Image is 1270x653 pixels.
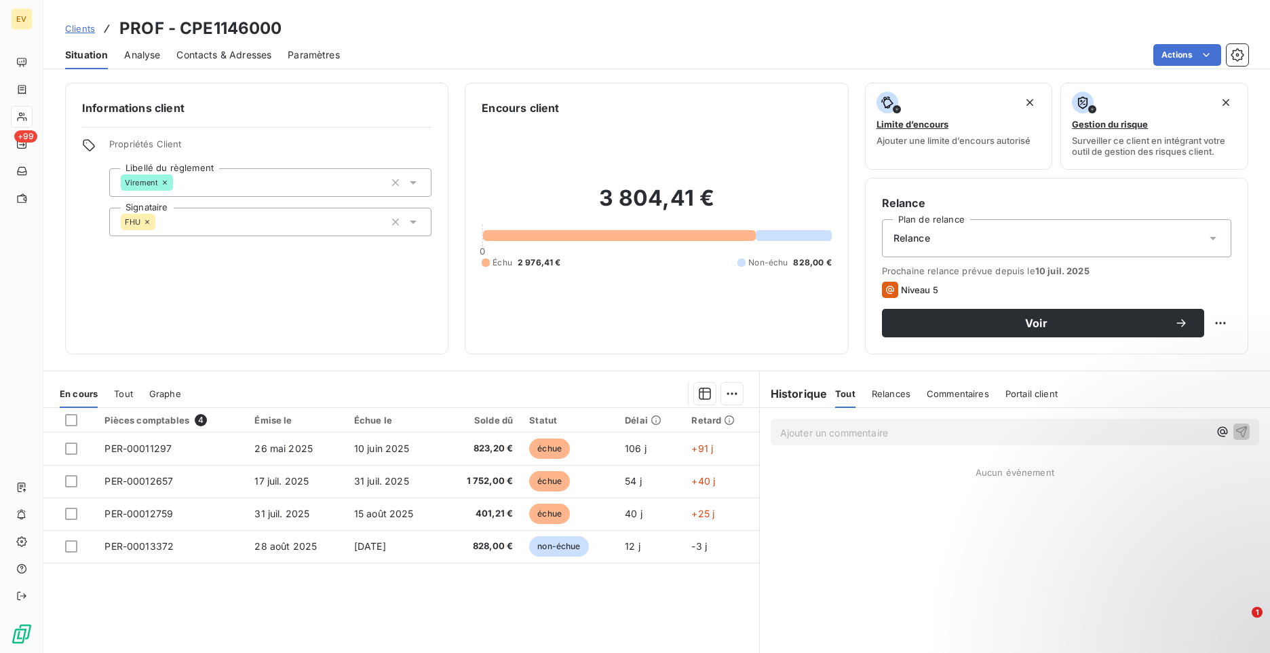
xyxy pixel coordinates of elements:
[65,48,108,62] span: Situation
[877,135,1031,146] span: Ajouter une limite d’encours autorisé
[254,443,313,454] span: 26 mai 2025
[625,415,675,426] div: Délai
[104,443,172,454] span: PER-00011297
[104,475,173,487] span: PER-00012657
[11,8,33,30] div: EV
[518,257,561,269] span: 2 976,41 €
[748,257,788,269] span: Non-échu
[354,475,409,487] span: 31 juil. 2025
[173,176,184,189] input: Ajouter une valeur
[104,414,238,426] div: Pièces comptables
[999,521,1270,616] iframe: Intercom notifications message
[625,475,642,487] span: 54 j
[529,471,570,491] span: échue
[760,386,828,402] h6: Historique
[450,442,513,455] span: 823,20 €
[65,22,95,35] a: Clients
[529,504,570,524] span: échue
[529,415,609,426] div: Statut
[254,415,337,426] div: Émise le
[529,439,570,459] span: échue
[1060,83,1248,170] button: Gestion du risqueSurveiller ce client en intégrant votre outil de gestion des risques client.
[109,138,431,157] span: Propriétés Client
[354,540,386,552] span: [DATE]
[480,246,485,257] span: 0
[865,83,1053,170] button: Limite d’encoursAjouter une limite d’encours autorisé
[625,540,640,552] span: 12 j
[901,284,938,295] span: Niveau 5
[11,623,33,645] img: Logo LeanPay
[119,16,282,41] h3: PROF - CPE1146000
[898,318,1174,329] span: Voir
[124,48,160,62] span: Analyse
[254,508,309,519] span: 31 juil. 2025
[176,48,271,62] span: Contacts & Adresses
[354,443,410,454] span: 10 juin 2025
[1252,607,1263,618] span: 1
[1035,265,1090,276] span: 10 juil. 2025
[493,257,512,269] span: Échu
[155,216,166,228] input: Ajouter une valeur
[482,185,831,225] h2: 3 804,41 €
[450,540,513,553] span: 828,00 €
[691,508,714,519] span: +25 j
[691,475,715,487] span: +40 j
[1224,607,1256,639] iframe: Intercom live chat
[149,388,181,399] span: Graphe
[1072,119,1148,130] span: Gestion du risque
[288,48,340,62] span: Paramètres
[835,388,855,399] span: Tout
[254,540,317,552] span: 28 août 2025
[60,388,98,399] span: En cours
[529,536,588,557] span: non-échue
[354,415,434,426] div: Échue le
[877,119,948,130] span: Limite d’encours
[927,388,989,399] span: Commentaires
[125,218,140,226] span: FHU
[1005,388,1058,399] span: Portail client
[354,508,414,519] span: 15 août 2025
[893,231,930,245] span: Relance
[882,309,1204,337] button: Voir
[450,415,513,426] div: Solde dû
[125,179,158,187] span: Virement
[691,540,707,552] span: -3 j
[691,443,713,454] span: +91 j
[882,195,1231,211] h6: Relance
[1072,135,1237,157] span: Surveiller ce client en intégrant votre outil de gestion des risques client.
[14,130,37,143] span: +99
[691,415,750,426] div: Retard
[254,475,309,487] span: 17 juil. 2025
[450,507,513,521] span: 401,21 €
[450,474,513,488] span: 1 752,00 €
[872,388,910,399] span: Relances
[976,467,1054,478] span: Aucun évènement
[793,257,831,269] span: 828,00 €
[65,23,95,34] span: Clients
[82,100,431,116] h6: Informations client
[104,540,174,552] span: PER-00013372
[104,508,173,519] span: PER-00012759
[625,508,642,519] span: 40 j
[195,414,207,426] span: 4
[882,265,1231,276] span: Prochaine relance prévue depuis le
[482,100,559,116] h6: Encours client
[114,388,133,399] span: Tout
[625,443,647,454] span: 106 j
[1153,44,1221,66] button: Actions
